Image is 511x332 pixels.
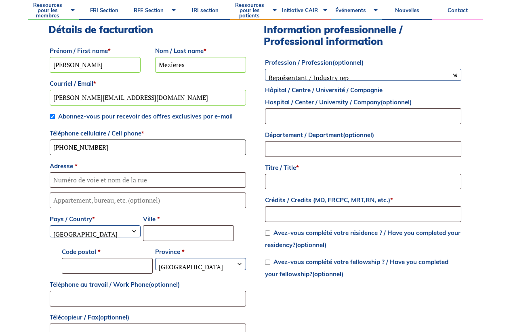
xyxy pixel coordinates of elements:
[265,260,270,265] input: Avez-vous complété votre fellowship ? / Have you completed your fellowship?(optionnel)
[50,311,246,324] label: Télécopieur / Fax
[98,313,129,321] span: (optionnel)
[265,69,461,81] span: Représentant / Industry rep
[265,229,461,249] label: Avez-vous complété votre résidence ? / Have you completed your residency?
[265,129,461,141] label: Département / Department
[50,213,141,225] label: Pays / Country
[50,172,246,188] input: Numéro de voie et nom de la rue
[50,78,246,90] label: Courriel / Email
[50,45,141,57] label: Prénom / First name
[50,127,246,140] label: Téléphone cellulaire / Cell phone
[265,194,461,206] label: Crédits / Credits (MD, FRCPC, MRT,RN, etc.)
[265,230,270,236] input: Avez-vous complété votre résidence ? / Have you completed your residency?(optionnel)
[265,57,461,69] label: Profession / Profession
[155,246,246,258] label: Province
[343,131,374,139] span: (optionnel)
[50,225,141,237] span: Pays / Country
[155,45,246,57] label: Nom / Last name
[48,24,247,36] h3: Détails de facturation
[381,98,412,106] span: (optionnel)
[264,24,463,47] h3: Information professionnelle / Professional information
[62,246,153,258] label: Code postal
[58,112,233,120] span: Abonnez-vous pour recevoir des offres exclusives par e-mail
[50,160,246,172] label: Adresse
[50,279,246,291] label: Téléphone au travail / Work Phone
[295,241,326,249] span: (optionnel)
[265,162,461,174] label: Titre / Title
[312,270,343,278] span: (optionnel)
[265,84,461,108] label: Hôpital / Centre / Université / Compagnie Hospital / Center / University / Company
[50,192,246,208] input: Appartement, bureau, etc. (optionnel)
[50,226,140,243] span: Canada
[50,114,55,119] input: Abonnez-vous pour recevoir des offres exclusives par e-mail
[265,69,461,86] span: Représentant / Industry rep
[332,59,364,66] span: (optionnel)
[265,258,448,278] label: Avez-vous complété votre fellowship ? / Have you completed your fellowship?
[143,213,234,225] label: Ville
[155,258,246,270] span: Province / State
[156,258,246,275] span: Québec
[149,281,180,288] span: (optionnel)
